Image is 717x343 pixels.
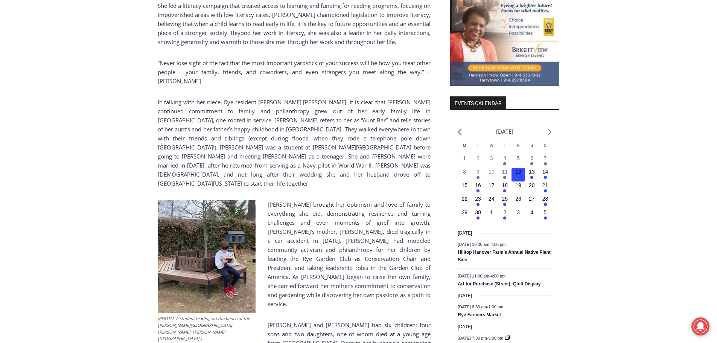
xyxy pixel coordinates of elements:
time: 13 [529,169,535,175]
time: 8 [463,169,466,175]
span: S [530,143,533,148]
em: Has events [530,162,533,165]
time: - [458,305,503,309]
p: In talking with her niece, Rye resident [PERSON_NAME] [PERSON_NAME], it is clear that [PERSON_NAM... [158,98,431,188]
span: [DATE] 10:00 am [458,242,489,247]
div: Saturday [525,143,539,154]
button: 2 Has events [498,209,512,222]
time: 4 [530,209,533,215]
em: Has events [503,189,506,192]
time: 11 [502,169,508,175]
a: Rye Farmers Market [458,312,501,318]
time: 22 [461,196,467,202]
a: Art for Purchase (Street): Quilt Display [458,281,540,287]
time: 3 [517,209,520,215]
time: [DATE] [458,292,472,299]
time: 24 [489,196,495,202]
time: 7 [544,155,547,161]
em: Has events [476,176,480,179]
button: 27 [525,195,539,209]
span: 4:00 pm [491,242,506,247]
figcaption: (PHOTO: A student reading on the bench at the [PERSON_NAME][GEOGRAPHIC_DATA][PERSON_NAME], [PERSO... [158,315,256,341]
em: Has events [476,216,480,220]
time: 26 [515,196,521,202]
time: [DATE] [458,230,472,237]
div: Sunday [539,143,552,154]
span: T [477,143,479,148]
button: 28 Has events [539,195,552,209]
button: 23 Has events [471,195,485,209]
a: Previous month [458,128,462,136]
div: 6 [88,64,91,71]
time: 10 [489,169,495,175]
button: 7 Has events [539,154,552,168]
div: 2 [79,64,82,71]
h2: Events Calendar [450,96,506,109]
em: Has events [503,176,506,179]
button: 4 [525,209,539,222]
time: - [458,336,504,340]
time: - [458,242,505,247]
time: 25 [502,196,508,202]
span: 1:00 pm [488,305,503,309]
time: 30 [475,209,481,215]
button: 13 Has events [525,168,539,181]
button: 10 [485,168,498,181]
time: 28 [542,196,548,202]
button: 14 Has events [539,168,552,181]
time: 5 [544,209,547,215]
button: 22 [458,195,471,209]
time: 5 [517,155,520,161]
div: Friday [511,143,525,154]
button: 21 Has events [539,181,552,195]
time: 27 [529,196,535,202]
time: 1 [463,155,466,161]
span: [DATE] 7:30 pm [458,336,487,340]
time: 15 [461,182,467,188]
time: 6 [530,155,533,161]
time: 12 [515,169,521,175]
time: 21 [542,182,548,188]
span: 4:00 pm [491,273,506,278]
button: 5 Has events [539,209,552,222]
button: 11 Has events [498,168,512,181]
div: Thursday [498,143,512,154]
button: 9 Has events [471,168,485,181]
a: Next month [548,128,552,136]
p: [PERSON_NAME] brought her optimism and love of family to everything she did, demonstrating resili... [158,200,431,308]
button: 18 Has events [498,181,512,195]
button: 26 [511,195,525,209]
em: Has events [530,176,533,179]
button: 29 [458,209,471,222]
em: Has events [476,189,480,192]
div: Tuesday [471,143,485,154]
time: 19 [515,182,521,188]
time: 18 [502,182,508,188]
span: M [463,143,466,148]
button: 1 [485,209,498,222]
time: 9 [476,169,480,175]
button: 24 [485,195,498,209]
img: (PHOTO: A student reading on the bench at the Barbara Pierce Bush Memorial Mini Library, Milton S... [158,200,256,313]
div: Birds of Prey: Falcon and hawk demos [79,22,105,62]
p: “Never lose sight of the fact that the most important yardstick of your success will be how you t... [158,58,431,85]
em: Has events [544,162,547,165]
span: W [490,143,493,148]
time: 3 [490,155,493,161]
a: [PERSON_NAME] Read Sanctuary Fall Fest: [DATE] [0,75,109,94]
span: F [517,143,519,148]
a: Hilltop Hanover Farm’s Annual Native Plant Sale [458,250,551,263]
button: 19 [511,181,525,195]
button: 3 [511,209,525,222]
em: Has events [544,189,547,192]
time: 16 [475,182,481,188]
em: Has events [503,162,506,165]
button: 4 Has events [498,154,512,168]
button: 20 [525,181,539,195]
time: 14 [542,169,548,175]
time: 2 [503,209,506,215]
div: Monday [458,143,471,154]
span: [DATE] 8:30 am [458,305,487,309]
button: 16 Has events [471,181,485,195]
em: Has events [476,203,480,206]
